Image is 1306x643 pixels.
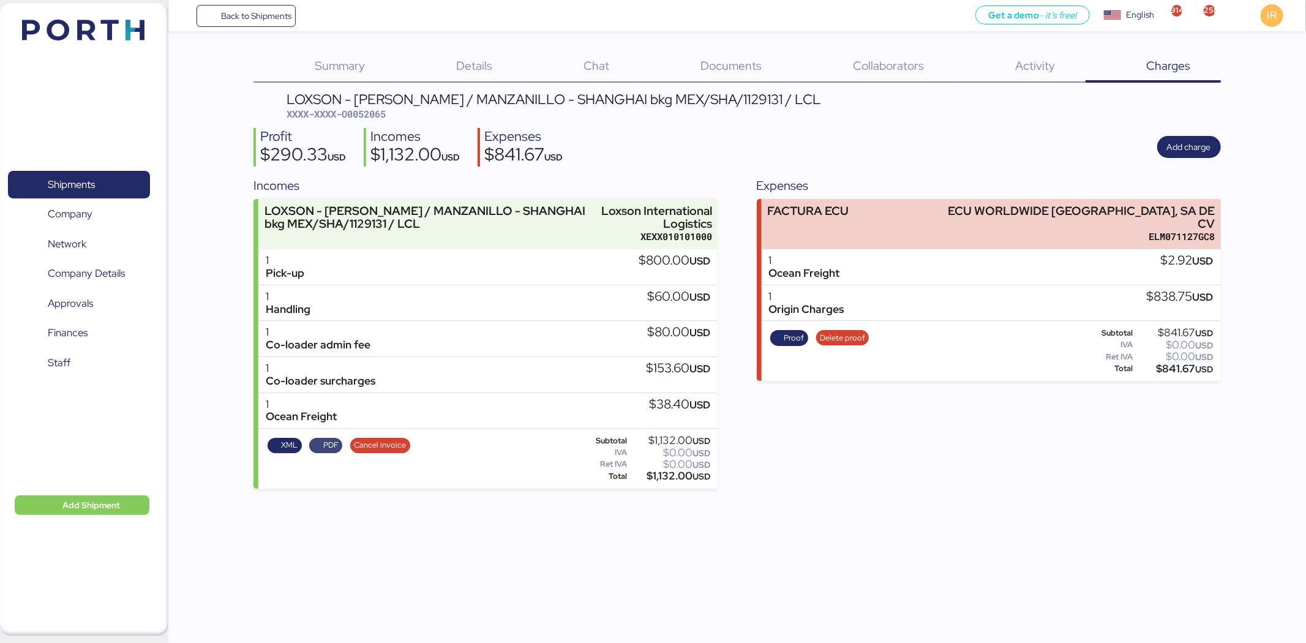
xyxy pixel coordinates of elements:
[1267,7,1277,23] span: IR
[692,459,710,470] span: USD
[48,324,88,342] span: Finances
[1136,340,1214,350] div: $0.00
[584,58,609,73] span: Chat
[323,438,339,452] span: PDF
[757,176,1221,195] div: Expenses
[281,438,298,452] span: XML
[649,398,710,412] div: $38.40
[1015,58,1055,73] span: Activity
[8,348,150,377] a: Staff
[646,362,710,375] div: $153.60
[1126,9,1154,21] div: English
[442,151,460,163] span: USD
[578,437,627,445] div: Subtotal
[1196,340,1214,351] span: USD
[8,290,150,318] a: Approvals
[647,290,710,304] div: $60.00
[769,267,840,280] div: Ocean Freight
[1136,364,1214,374] div: $841.67
[629,460,711,469] div: $0.00
[354,438,406,452] span: Cancel invoice
[266,410,337,423] div: Ocean Freight
[692,435,710,446] span: USD
[769,303,844,316] div: Origin Charges
[816,330,869,346] button: Delete proof
[1157,136,1221,158] button: Add charge
[328,151,347,163] span: USD
[8,171,150,199] a: Shipments
[48,235,86,253] span: Network
[1081,364,1133,373] div: Total
[1161,254,1214,268] div: $2.92
[820,331,865,345] span: Delete proof
[287,92,821,106] div: LOXSON - [PERSON_NAME] / MANZANILLO - SHANGHAI bkg MEX/SHA/1129131 / LCL
[62,498,120,513] span: Add Shipment
[578,460,627,468] div: Ret IVA
[197,5,296,27] a: Back to Shipments
[8,319,150,347] a: Finances
[689,254,710,268] span: USD
[629,436,711,445] div: $1,132.00
[1193,290,1214,304] span: USD
[266,267,304,280] div: Pick-up
[770,330,808,346] button: Proof
[947,205,1215,230] div: ECU WORLDWIDE [GEOGRAPHIC_DATA], SA DE CV
[647,326,710,339] div: $80.00
[692,471,710,482] span: USD
[350,438,410,454] button: Cancel invoice
[48,176,95,194] span: Shipments
[1146,58,1190,73] span: Charges
[692,448,710,459] span: USD
[268,438,302,454] button: XML
[578,472,627,481] div: Total
[1136,328,1214,337] div: $841.67
[266,375,375,388] div: Co-loader surcharges
[1196,328,1214,339] span: USD
[456,58,492,73] span: Details
[221,9,291,23] span: Back to Shipments
[287,108,386,120] span: XXXX-XXXX-O0052065
[265,205,595,230] div: LOXSON - [PERSON_NAME] / MANZANILLO - SHANGHAI bkg MEX/SHA/1129131 / LCL
[261,128,347,146] div: Profit
[689,290,710,304] span: USD
[767,205,849,217] div: FACTURA ECU
[629,472,711,481] div: $1,132.00
[176,6,197,26] button: Menu
[8,200,150,228] a: Company
[48,354,70,372] span: Staff
[48,265,125,282] span: Company Details
[371,146,460,167] div: $1,132.00
[1196,352,1214,363] span: USD
[600,230,712,243] div: XEXX010101000
[784,331,804,345] span: Proof
[266,362,375,375] div: 1
[309,438,342,454] button: PDF
[1167,140,1211,154] span: Add charge
[15,495,149,515] button: Add Shipment
[1193,254,1214,268] span: USD
[1136,352,1214,361] div: $0.00
[639,254,710,268] div: $800.00
[545,151,563,163] span: USD
[1196,364,1214,375] span: USD
[266,303,310,316] div: Handling
[485,128,563,146] div: Expenses
[266,326,370,339] div: 1
[1147,290,1214,304] div: $838.75
[578,448,627,457] div: IVA
[266,339,370,352] div: Co-loader admin fee
[485,146,563,167] div: $841.67
[947,230,1215,243] div: ELM071127GC8
[266,290,310,303] div: 1
[8,260,150,288] a: Company Details
[600,205,712,230] div: Loxson International Logistics
[769,254,840,267] div: 1
[689,362,710,375] span: USD
[261,146,347,167] div: $290.33
[48,205,92,223] span: Company
[689,326,710,339] span: USD
[48,295,93,312] span: Approvals
[8,230,150,258] a: Network
[1081,340,1133,349] div: IVA
[853,58,924,73] span: Collaborators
